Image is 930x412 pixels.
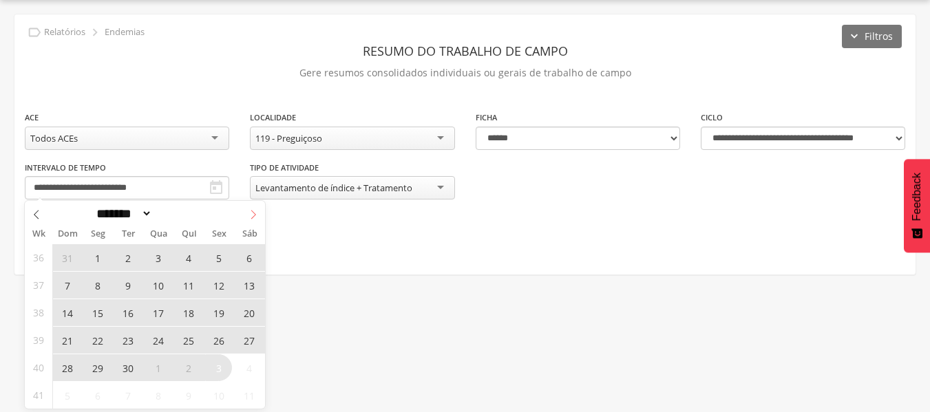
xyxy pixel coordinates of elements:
[114,382,141,409] span: Outubro 7, 2025
[205,327,232,354] span: Setembro 26, 2025
[54,299,81,326] span: Setembro 14, 2025
[54,382,81,409] span: Outubro 5, 2025
[114,272,141,299] span: Setembro 9, 2025
[25,112,39,123] label: ACE
[175,272,202,299] span: Setembro 11, 2025
[250,112,296,123] label: Localidade
[175,382,202,409] span: Outubro 9, 2025
[25,39,905,63] header: Resumo do Trabalho de Campo
[205,272,232,299] span: Setembro 12, 2025
[911,173,923,221] span: Feedback
[205,299,232,326] span: Setembro 19, 2025
[54,272,81,299] span: Setembro 7, 2025
[33,272,44,299] span: 37
[145,354,171,381] span: Outubro 1, 2025
[25,63,905,83] p: Gere resumos consolidados individuais ou gerais de trabalho de campo
[205,244,232,271] span: Setembro 5, 2025
[255,132,322,144] div: 119 - Preguiçoso
[204,230,235,239] span: Sex
[250,162,319,173] label: Tipo de Atividade
[114,299,141,326] span: Setembro 16, 2025
[33,299,44,326] span: 38
[476,112,497,123] label: Ficha
[84,272,111,299] span: Setembro 8, 2025
[235,272,262,299] span: Setembro 13, 2025
[145,272,171,299] span: Setembro 10, 2025
[87,25,103,40] i: 
[235,299,262,326] span: Setembro 20, 2025
[235,354,262,381] span: Outubro 4, 2025
[904,159,930,252] button: Feedback - Mostrar pesquisa
[84,244,111,271] span: Setembro 1, 2025
[33,244,44,271] span: 36
[52,230,83,239] span: Dom
[152,206,198,221] input: Year
[25,224,52,243] span: Wk
[54,327,81,354] span: Setembro 21, 2025
[235,327,262,354] span: Setembro 27, 2025
[30,132,78,144] div: Todos ACEs
[84,354,111,381] span: Setembro 29, 2025
[54,244,81,271] span: Agosto 31, 2025
[235,230,265,239] span: Sáb
[205,354,232,381] span: Outubro 3, 2025
[113,230,143,239] span: Ter
[701,112,723,123] label: Ciclo
[105,27,145,38] p: Endemias
[25,162,106,173] label: Intervalo de Tempo
[145,382,171,409] span: Outubro 8, 2025
[33,354,44,381] span: 40
[175,244,202,271] span: Setembro 4, 2025
[208,180,224,196] i: 
[255,182,412,194] div: Levantamento de índice + Tratamento
[235,382,262,409] span: Outubro 11, 2025
[114,327,141,354] span: Setembro 23, 2025
[84,327,111,354] span: Setembro 22, 2025
[84,299,111,326] span: Setembro 15, 2025
[145,327,171,354] span: Setembro 24, 2025
[143,230,173,239] span: Qua
[44,27,85,38] p: Relatórios
[114,354,141,381] span: Setembro 30, 2025
[235,244,262,271] span: Setembro 6, 2025
[145,244,171,271] span: Setembro 3, 2025
[174,230,204,239] span: Qui
[33,327,44,354] span: 39
[205,382,232,409] span: Outubro 10, 2025
[114,244,141,271] span: Setembro 2, 2025
[145,299,171,326] span: Setembro 17, 2025
[84,382,111,409] span: Outubro 6, 2025
[83,230,113,239] span: Seg
[175,327,202,354] span: Setembro 25, 2025
[842,25,902,48] button: Filtros
[175,354,202,381] span: Outubro 2, 2025
[27,25,42,40] i: 
[33,382,44,409] span: 41
[175,299,202,326] span: Setembro 18, 2025
[92,206,153,221] select: Month
[54,354,81,381] span: Setembro 28, 2025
